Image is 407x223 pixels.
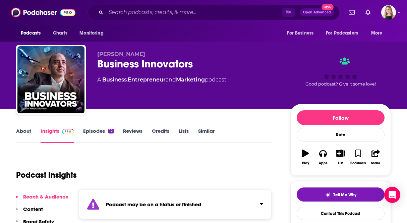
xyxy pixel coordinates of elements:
[297,128,385,142] div: Rate
[338,161,343,165] div: List
[16,170,77,180] h1: Podcast Insights
[381,5,396,20] img: User Profile
[314,145,332,169] button: Apps
[346,7,357,18] a: Show notifications dropdown
[11,6,75,19] img: Podchaser - Follow, Share and Rate Podcasts
[41,128,74,143] a: InsightsPodchaser Pro
[325,192,331,198] img: tell me why sparkle
[62,129,74,134] img: Podchaser Pro
[371,161,380,165] div: Share
[102,76,127,83] a: Business
[16,128,31,143] a: About
[302,161,309,165] div: Play
[322,27,368,40] button: open menu
[332,145,349,169] button: List
[127,76,128,83] span: ,
[16,206,43,218] button: Content
[305,81,376,87] span: Good podcast? Give it some love!
[322,4,334,10] span: New
[297,145,314,169] button: Play
[53,29,67,38] span: Charts
[16,27,49,40] button: open menu
[97,76,226,84] div: A podcast
[363,7,373,18] a: Show notifications dropdown
[384,187,400,203] div: Open Intercom Messenger
[16,193,68,206] button: Reach & Audience
[23,193,68,200] p: Reach & Audience
[300,8,334,16] button: Open AdvancedNew
[108,129,114,133] div: 12
[176,76,205,83] a: Marketing
[290,51,391,93] div: Good podcast? Give it some love!
[123,128,142,143] a: Reviews
[106,7,282,18] input: Search podcasts, credits, & more...
[319,161,328,165] div: Apps
[88,5,340,20] div: Search podcasts, credits, & more...
[303,11,331,14] span: Open Advanced
[287,29,313,38] span: For Business
[333,192,356,198] span: Tell Me Why
[106,201,201,208] strong: Podcast may be on a hiatus or finished
[282,27,322,40] button: open menu
[21,29,41,38] span: Podcasts
[83,128,114,143] a: Episodes12
[297,110,385,125] button: Follow
[350,161,366,165] div: Bookmark
[49,27,71,40] a: Charts
[381,5,396,20] span: Logged in as Ilana.Dvir
[381,5,396,20] button: Show profile menu
[366,27,391,40] button: open menu
[152,128,169,143] a: Credits
[198,128,215,143] a: Similar
[297,207,385,220] a: Contact This Podcast
[349,145,367,169] button: Bookmark
[371,29,383,38] span: More
[79,189,272,219] section: Click to expand status details
[79,29,103,38] span: Monitoring
[282,8,295,17] span: ⌘ K
[297,187,385,202] button: tell me why sparkleTell Me Why
[128,76,166,83] a: Entrepreneur
[367,145,385,169] button: Share
[166,76,176,83] span: and
[97,51,145,57] span: [PERSON_NAME]
[326,29,358,38] span: For Podcasters
[179,128,189,143] a: Lists
[17,46,84,113] img: Business Innovators
[23,206,43,212] p: Content
[75,27,112,40] button: open menu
